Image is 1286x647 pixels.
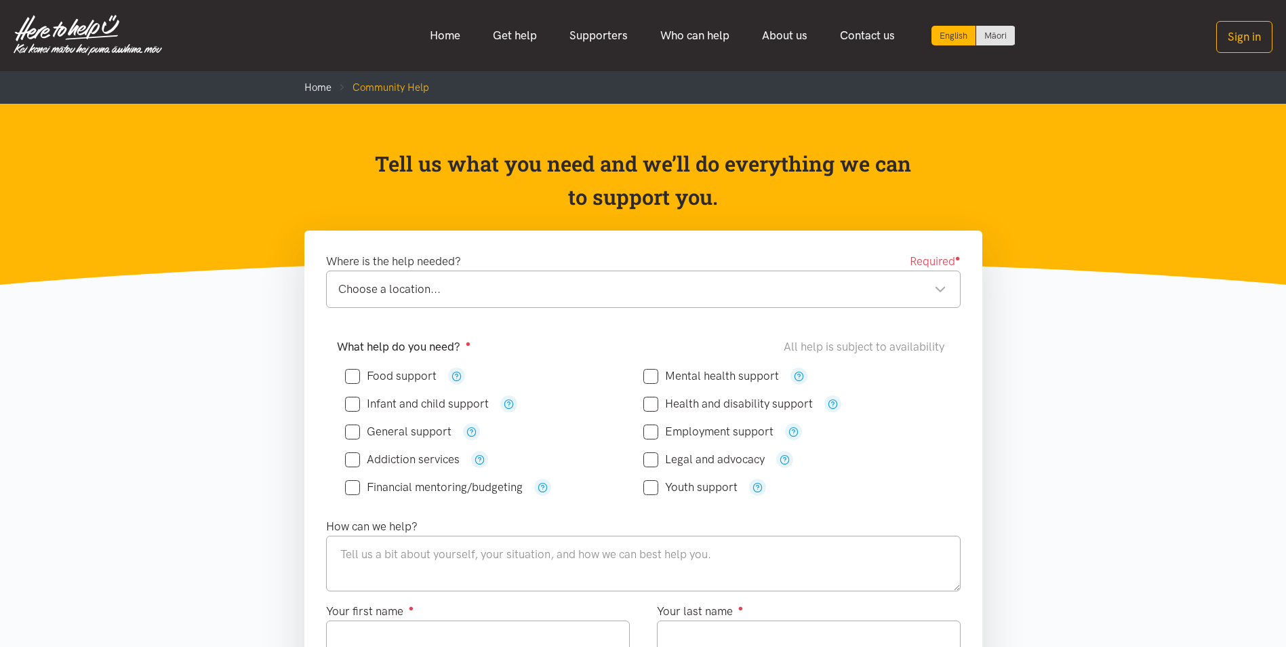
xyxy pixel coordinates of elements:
label: Your last name [657,602,744,621]
label: General support [345,426,451,437]
span: Required [910,252,961,271]
label: What help do you need? [337,338,471,356]
label: Employment support [643,426,773,437]
label: Mental health support [643,370,779,382]
sup: ● [955,253,961,263]
a: Home [414,21,477,50]
a: Home [304,81,331,94]
label: Health and disability support [643,398,813,410]
label: Your first name [326,602,414,621]
div: Language toggle [931,26,1016,45]
div: Current language [931,26,976,45]
a: Supporters [553,21,644,50]
button: Sign in [1216,21,1272,53]
a: About us [746,21,824,50]
sup: ● [738,603,744,613]
a: Contact us [824,21,911,50]
p: Tell us what you need and we’ll do everything we can to support you. [374,147,912,214]
label: Financial mentoring/budgeting [345,482,523,493]
label: Food support [345,370,437,382]
sup: ● [466,338,471,349]
a: Switch to Te Reo Māori [976,26,1015,45]
div: Choose a location... [338,280,946,298]
label: Youth support [643,482,738,493]
label: Infant and child support [345,398,489,410]
label: Where is the help needed? [326,252,461,271]
label: How can we help? [326,517,418,536]
label: Addiction services [345,454,460,465]
sup: ● [409,603,414,613]
div: All help is subject to availability [784,338,950,356]
a: Get help [477,21,553,50]
label: Legal and advocacy [643,454,765,465]
li: Community Help [331,79,429,96]
a: Who can help [644,21,746,50]
img: Home [14,15,162,56]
